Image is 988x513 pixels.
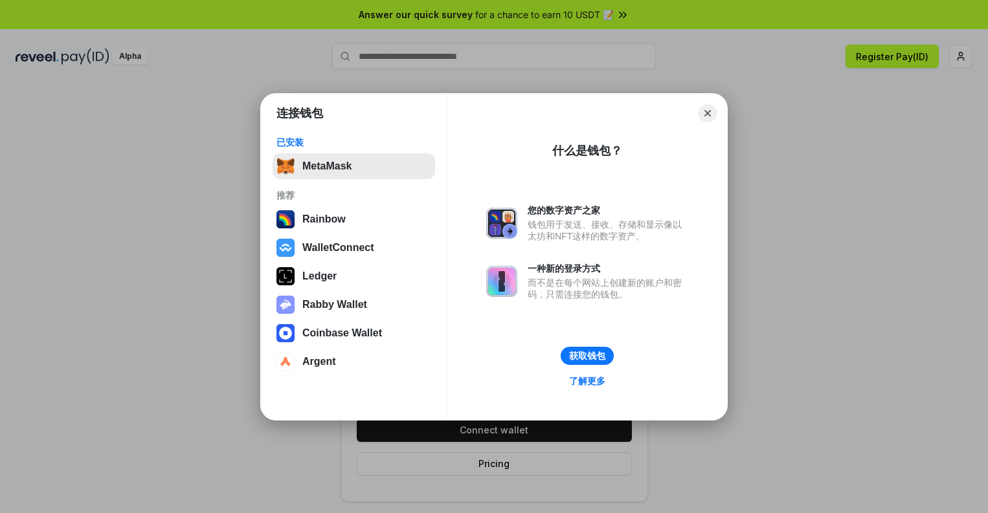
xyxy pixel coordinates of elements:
img: svg+xml,%3Csvg%20xmlns%3D%22http%3A%2F%2Fwww.w3.org%2F2000%2Fsvg%22%20fill%3D%22none%22%20viewBox... [486,266,517,297]
button: Close [699,104,717,122]
button: 获取钱包 [561,347,614,365]
button: Coinbase Wallet [273,320,435,346]
div: Ledger [302,270,337,282]
div: 推荐 [276,190,431,201]
div: 了解更多 [569,375,605,387]
div: Argent [302,356,336,367]
h1: 连接钱包 [276,105,323,121]
img: svg+xml,%3Csvg%20width%3D%22120%22%20height%3D%22120%22%20viewBox%3D%220%200%20120%20120%22%20fil... [276,210,295,228]
button: Ledger [273,263,435,289]
button: Argent [273,349,435,375]
img: svg+xml,%3Csvg%20xmlns%3D%22http%3A%2F%2Fwww.w3.org%2F2000%2Fsvg%22%20fill%3D%22none%22%20viewBox... [276,296,295,314]
div: Rabby Wallet [302,299,367,311]
a: 了解更多 [561,373,613,389]
div: 一种新的登录方式 [528,263,688,274]
img: svg+xml,%3Csvg%20width%3D%2228%22%20height%3D%2228%22%20viewBox%3D%220%200%2028%2028%22%20fill%3D... [276,353,295,371]
img: svg+xml,%3Csvg%20width%3D%2228%22%20height%3D%2228%22%20viewBox%3D%220%200%2028%2028%22%20fill%3D... [276,324,295,342]
div: 什么是钱包？ [552,143,622,158]
img: svg+xml,%3Csvg%20fill%3D%22none%22%20height%3D%2233%22%20viewBox%3D%220%200%2035%2033%22%20width%... [276,157,295,175]
img: svg+xml,%3Csvg%20xmlns%3D%22http%3A%2F%2Fwww.w3.org%2F2000%2Fsvg%22%20width%3D%2228%22%20height%3... [276,267,295,285]
div: 而不是在每个网站上创建新的账户和密码，只需连接您的钱包。 [528,277,688,300]
img: svg+xml,%3Csvg%20width%3D%2228%22%20height%3D%2228%22%20viewBox%3D%220%200%2028%2028%22%20fill%3D... [276,239,295,257]
button: MetaMask [273,153,435,179]
div: Coinbase Wallet [302,327,382,339]
div: 钱包用于发送、接收、存储和显示像以太坊和NFT这样的数字资产。 [528,219,688,242]
button: Rainbow [273,206,435,232]
div: MetaMask [302,160,352,172]
button: Rabby Wallet [273,292,435,318]
div: WalletConnect [302,242,374,254]
div: 您的数字资产之家 [528,204,688,216]
div: 已安装 [276,136,431,148]
img: svg+xml,%3Csvg%20xmlns%3D%22http%3A%2F%2Fwww.w3.org%2F2000%2Fsvg%22%20fill%3D%22none%22%20viewBox... [486,208,517,239]
div: Rainbow [302,213,346,225]
div: 获取钱包 [569,350,605,362]
button: WalletConnect [273,235,435,261]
